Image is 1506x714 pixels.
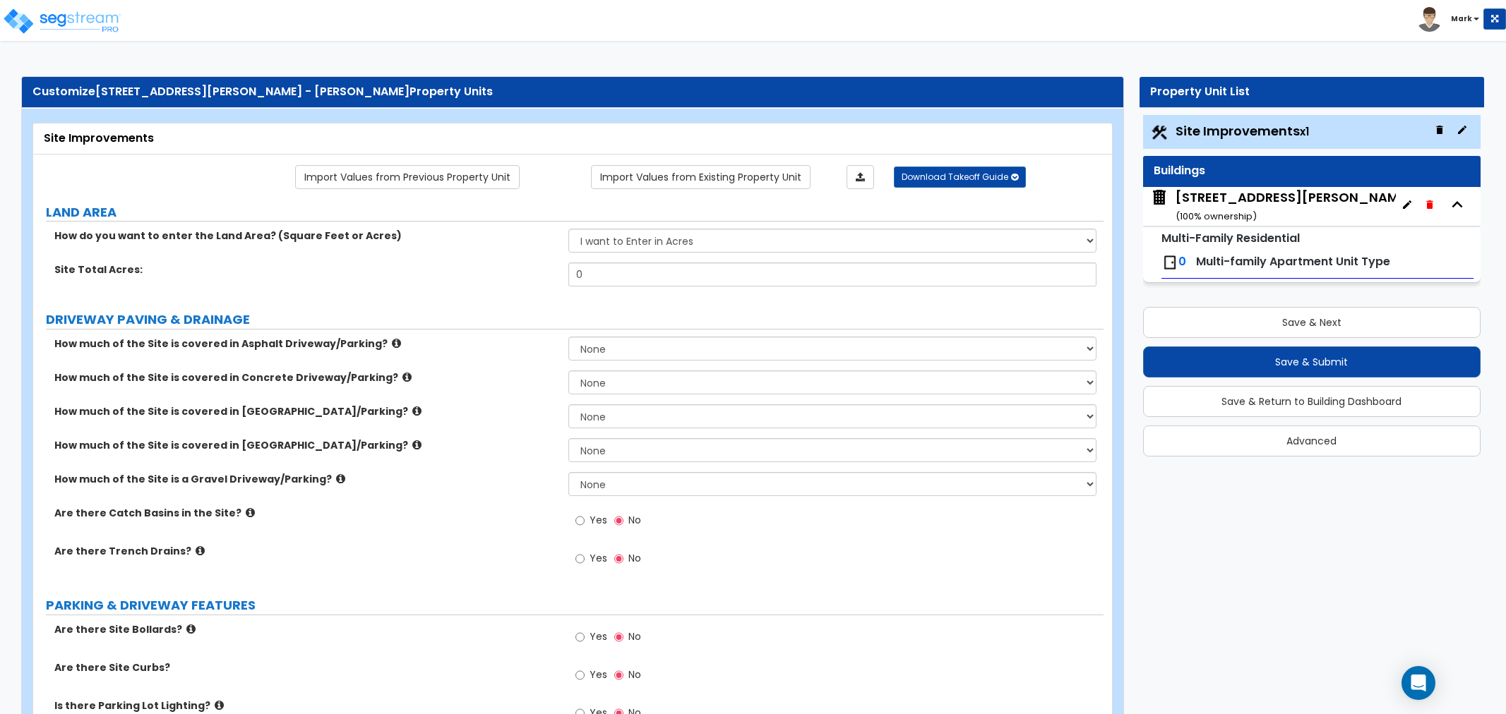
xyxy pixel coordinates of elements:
[186,624,196,634] i: click for more info!
[54,438,558,452] label: How much of the Site is covered in [GEOGRAPHIC_DATA]/Parking?
[295,165,520,189] a: Import the dynamic attribute values from previous properties.
[95,83,410,99] span: [STREET_ADDRESS][PERSON_NAME] - [PERSON_NAME]
[1176,188,1412,224] div: [STREET_ADDRESS][PERSON_NAME]
[614,513,623,528] input: No
[44,131,1101,147] div: Site Improvements
[614,629,623,645] input: No
[46,310,1104,329] label: DRIVEWAY PAVING & DRAINAGE
[246,507,255,518] i: click for more info!
[628,513,641,527] span: No
[336,473,345,484] i: click for more info!
[54,544,558,558] label: Are there Trench Drains?
[32,84,1113,100] div: Customize Property Units
[54,370,558,385] label: How much of the Site is covered in Concrete Driveway/Parking?
[847,165,874,189] a: Import the dynamic attributes value through Excel sheet
[628,551,641,565] span: No
[575,667,585,683] input: Yes
[591,165,811,189] a: Import the dynamic attribute values from existing properties.
[1176,210,1257,223] small: ( 100 % ownership)
[614,667,623,683] input: No
[1196,253,1390,270] span: Multi-family Apartment Unit Type
[412,440,422,450] i: click for more info!
[575,629,585,645] input: Yes
[54,262,558,277] label: Site Total Acres:
[575,513,585,528] input: Yes
[1161,254,1178,271] img: door.png
[590,667,607,682] span: Yes
[894,167,1026,188] button: Download Takeoff Guide
[54,229,558,243] label: How do you want to enter the Land Area? (Square Feet or Acres)
[590,629,607,643] span: Yes
[54,660,558,674] label: Are there Site Curbs?
[1451,13,1472,24] b: Mark
[1300,124,1309,139] small: x1
[1143,307,1481,338] button: Save & Next
[54,506,558,520] label: Are there Catch Basins in the Site?
[46,203,1104,222] label: LAND AREA
[412,406,422,416] i: click for more info!
[628,667,641,682] span: No
[196,545,205,556] i: click for more info!
[392,338,401,349] i: click for more info!
[590,513,607,527] span: Yes
[1417,7,1442,32] img: avatar.png
[54,698,558,713] label: Is there Parking Lot Lighting?
[54,472,558,486] label: How much of the Site is a Gravel Driveway/Parking?
[902,171,1008,183] span: Download Takeoff Guide
[54,622,558,636] label: Are there Site Bollards?
[2,7,122,35] img: logo_pro_r.png
[628,629,641,643] span: No
[614,551,623,567] input: No
[590,551,607,565] span: Yes
[1150,188,1396,224] span: 2275 Srorm Meadows Dr, Unit 45
[402,372,412,382] i: click for more info!
[1402,666,1435,700] div: Open Intercom Messenger
[1154,163,1470,179] div: Buildings
[54,404,558,418] label: How much of the Site is covered in [GEOGRAPHIC_DATA]/Parking?
[1143,386,1481,417] button: Save & Return to Building Dashboard
[575,551,585,567] input: Yes
[46,596,1104,615] label: PARKING & DRIVEWAY FEATURES
[1176,122,1309,140] span: Site Improvements
[1150,84,1474,100] div: Property Unit List
[1150,123,1169,142] img: Construction.png
[1143,425,1481,456] button: Advanced
[1161,230,1300,246] small: Multi-Family Residential
[1143,346,1481,377] button: Save & Submit
[1178,253,1186,270] span: 0
[1150,188,1169,207] img: building.svg
[215,700,224,710] i: click for more info!
[54,337,558,351] label: How much of the Site is covered in Asphalt Driveway/Parking?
